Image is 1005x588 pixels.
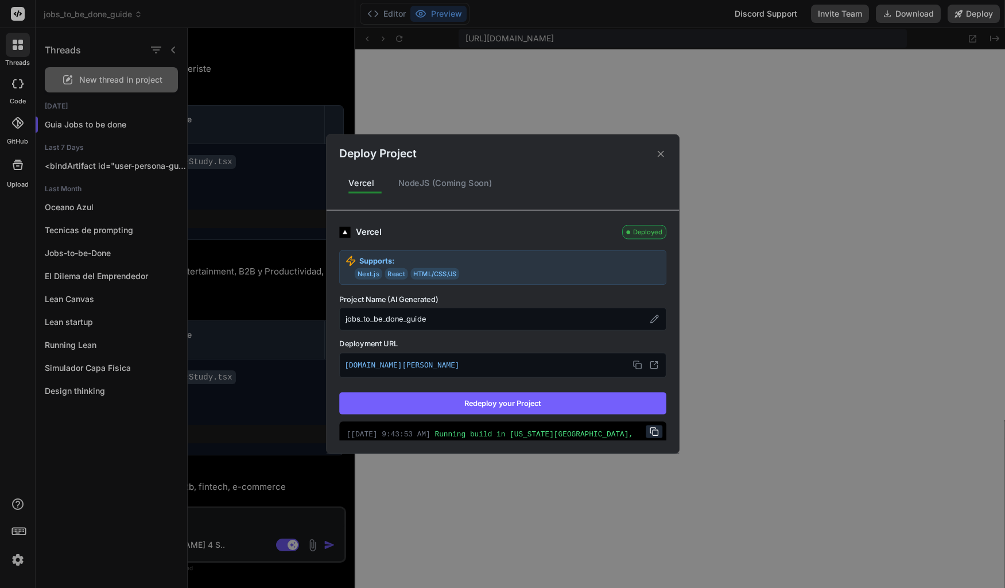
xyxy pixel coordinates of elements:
[359,256,394,266] strong: Supports:
[389,171,501,195] div: NodeJS (Coming Soon)
[385,268,408,280] span: React
[356,226,616,239] div: Vercel
[339,171,383,195] div: Vercel
[339,146,416,163] h2: Deploy Project
[410,268,459,280] span: HTML/CSS/JS
[647,313,660,326] button: Edit project name
[347,431,430,439] span: [ [DATE] 9:43:53 AM ]
[339,294,666,305] label: Project Name (AI Generated)
[646,425,662,438] button: Copy URL
[630,358,645,373] button: Copy URL
[339,227,350,238] img: logo
[344,358,661,373] p: [DOMAIN_NAME][PERSON_NAME]
[339,338,666,349] label: Deployment URL
[354,268,382,280] span: Next.js
[646,358,661,373] button: Open in new tab
[339,308,666,331] div: jobs_to_be_done_guide
[347,429,659,451] div: Running build in [US_STATE][GEOGRAPHIC_DATA], [GEOGRAPHIC_DATA] (East) – iad1
[622,225,666,239] div: Deployed
[339,392,666,414] button: Redeploy your Project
